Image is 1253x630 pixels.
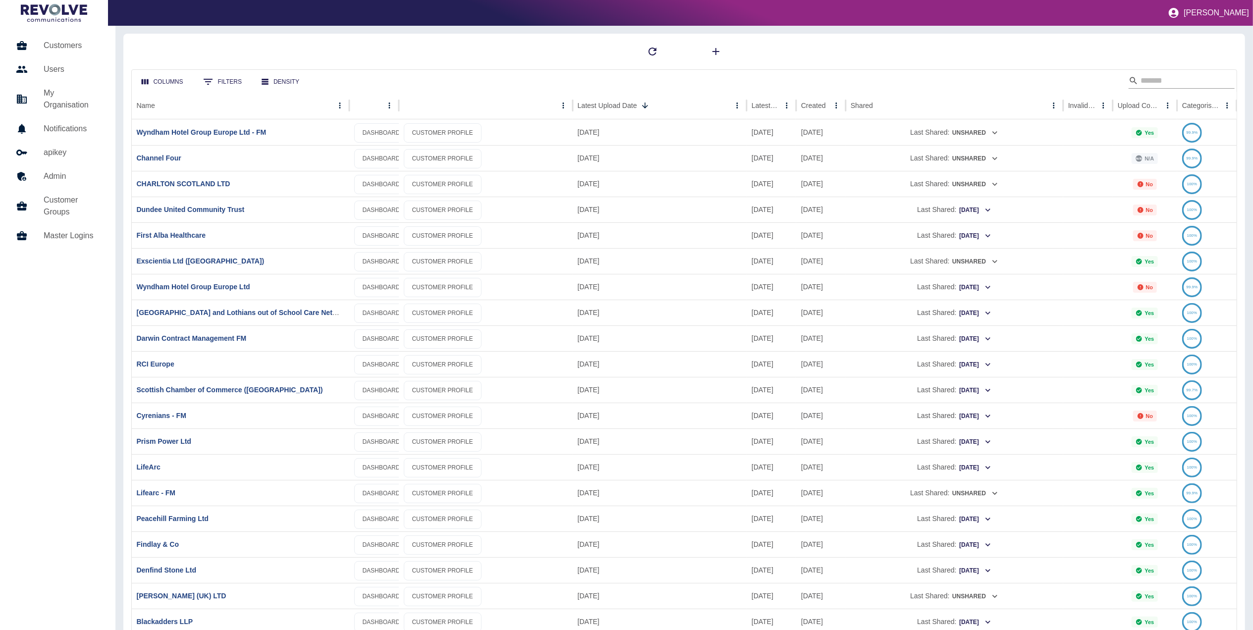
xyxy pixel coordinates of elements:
a: Cyrenians - FM [137,412,186,420]
a: CUSTOMER PROFILE [404,226,482,246]
p: Yes [1144,439,1154,445]
a: DASHBOARD [354,201,409,220]
a: [PERSON_NAME] (UK) LTD [137,592,226,600]
button: Unshared [952,151,999,166]
div: 04 Oct 2025 [747,351,796,377]
a: apikey [8,141,108,164]
div: 13 Oct 2025 [573,325,747,351]
div: 14 Oct 2025 [573,145,747,171]
a: DASHBOARD [354,149,409,168]
div: Last Shared: [851,249,1058,274]
div: 13 Oct 2025 [796,171,846,197]
a: Wyndham Hotel Group Europe Ltd [137,283,250,291]
text: 100% [1187,208,1197,212]
button: [DATE] [959,383,992,398]
a: CUSTOMER PROFILE [404,329,482,349]
p: Yes [1144,490,1154,496]
p: Yes [1144,593,1154,599]
div: Not all required reports for this customer were uploaded for the latest usage month. [1133,230,1157,241]
a: LifeArc [137,463,161,471]
div: Last Shared: [851,274,1058,300]
a: CUSTOMER PROFILE [404,510,482,529]
a: DASHBOARD [354,587,409,606]
p: Yes [1144,310,1154,316]
div: Last Shared: [851,403,1058,428]
a: CUSTOMER PROFILE [404,201,482,220]
div: Last Shared: [851,558,1058,583]
a: First Alba Healthcare [137,231,206,239]
div: Last Shared: [851,583,1058,609]
div: 14 Oct 2025 [796,119,846,145]
a: DASHBOARD [354,329,409,349]
a: Peacehill Farming Ltd [137,515,209,523]
a: DASHBOARD [354,123,409,143]
text: 100% [1187,439,1197,444]
div: Created [801,102,826,109]
div: Last Shared: [851,197,1058,222]
div: Last Shared: [851,171,1058,197]
div: 04 Jul 2023 [796,222,846,248]
button: Created column menu [829,99,843,112]
a: CUSTOMER PROFILE [404,123,482,143]
button: Categorised column menu [1220,99,1234,112]
text: 100% [1187,414,1197,418]
button: Select columns [134,73,191,91]
div: 13 Oct 2025 [573,428,747,454]
text: 100% [1187,568,1197,573]
div: 09 Oct 2025 [573,583,747,609]
p: Yes [1144,130,1154,136]
a: DASHBOARD [354,304,409,323]
div: 10 Oct 2025 [573,557,747,583]
a: Master Logins [8,224,108,248]
div: Last Shared: [851,532,1058,557]
button: [DATE] [959,331,992,347]
p: Yes [1144,362,1154,367]
a: CUSTOMER PROFILE [404,587,482,606]
a: Lifearc - FM [137,489,176,497]
div: Last Shared: [851,326,1058,351]
p: Yes [1144,542,1154,548]
div: Latest Upload Date [578,102,637,109]
text: 99.9% [1187,156,1198,160]
a: Notifications [8,117,108,141]
div: 13 Oct 2025 [573,197,747,222]
div: 10 Oct 2025 [573,506,747,531]
p: Yes [1144,619,1154,625]
a: DASHBOARD [354,226,409,246]
div: 01 Oct 2025 [747,583,796,609]
text: 100% [1187,259,1197,263]
div: 13 Oct 2025 [573,222,747,248]
text: 100% [1187,542,1197,547]
div: 07 Oct 2025 [747,454,796,480]
text: 100% [1187,182,1197,186]
h5: Users [44,63,100,75]
p: N/A [1144,156,1154,161]
button: [DATE] [959,512,992,527]
h5: Admin [44,170,100,182]
text: 99.7% [1187,388,1198,392]
text: 100% [1187,336,1197,341]
button: Sort [638,99,652,112]
h5: My Organisation [44,87,100,111]
a: CUSTOMER PROFILE [404,149,482,168]
div: Last Shared: [851,377,1058,403]
div: 04 Oct 2025 [747,428,796,454]
div: 13 Oct 2025 [573,300,747,325]
div: Invalid Creds [1068,102,1095,109]
a: CUSTOMER PROFILE [404,278,482,297]
a: DASHBOARD [354,407,409,426]
a: Scottish Chamber of Commerce ([GEOGRAPHIC_DATA]) [137,386,323,394]
a: CUSTOMER PROFILE [404,355,482,374]
a: Customers [8,34,108,57]
div: Categorised [1182,102,1219,109]
div: 10 Oct 2025 [573,531,747,557]
div: 04 Oct 2025 [747,274,796,300]
div: 13 Oct 2025 [573,403,747,428]
div: Last Shared: [851,352,1058,377]
div: Last Shared: [851,120,1058,145]
button: [DATE] [959,306,992,321]
a: DASHBOARD [354,432,409,452]
div: 17 Sep 2025 [747,171,796,197]
a: CHARLTON SCOTLAND LTD [137,180,230,188]
div: Search [1129,73,1235,91]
